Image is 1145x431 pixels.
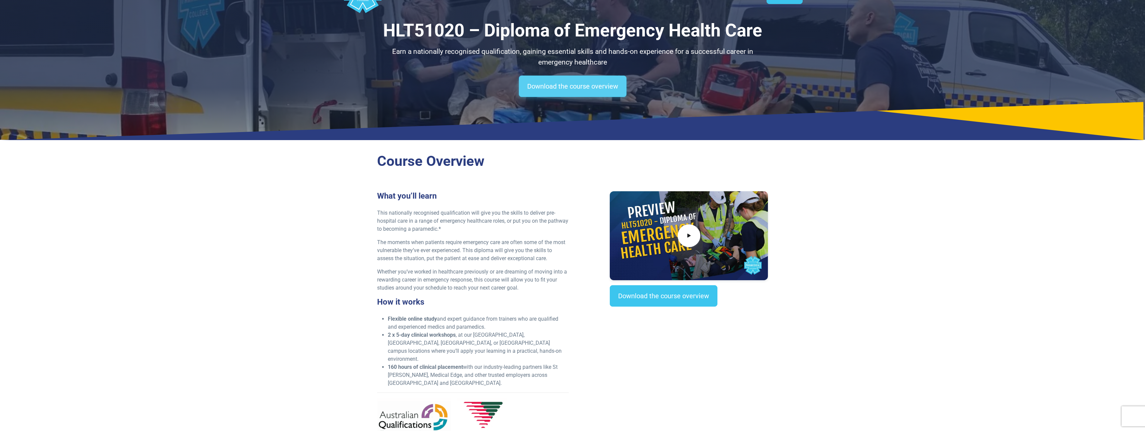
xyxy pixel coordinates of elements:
h2: Course Overview [377,153,768,170]
a: Download the course overview [610,285,717,307]
p: The moments when patients require emergency care are often some of the most vulnerable they’ve ev... [377,238,569,262]
strong: 2 x 5-day clinical workshops [388,332,456,338]
iframe: EmbedSocial Universal Widget [610,320,768,354]
a: Download the course overview [519,76,626,97]
li: with our industry-leading partners like St [PERSON_NAME], Medical Edge, and other trusted employe... [388,363,569,387]
p: Whether you’ve worked in healthcare previously or are dreaming of moving into a rewarding career ... [377,268,569,292]
li: , at our [GEOGRAPHIC_DATA], [GEOGRAPHIC_DATA], [GEOGRAPHIC_DATA], or [GEOGRAPHIC_DATA] campus loc... [388,331,569,363]
h1: HLT51020 – Diploma of Emergency Health Care [377,20,768,41]
h3: How it works [377,297,569,307]
h3: What you’ll learn [377,191,569,201]
strong: Flexible online study [388,316,437,322]
p: This nationally recognised qualification will give you the skills to deliver pre-hospital care in... [377,209,569,233]
p: Earn a nationally recognised qualification, gaining essential skills and hands-on experience for ... [377,46,768,68]
strong: 160 hours of clinical placement [388,364,463,370]
li: and expert guidance from trainers who are qualified and experienced medics and paramedics. [388,315,569,331]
